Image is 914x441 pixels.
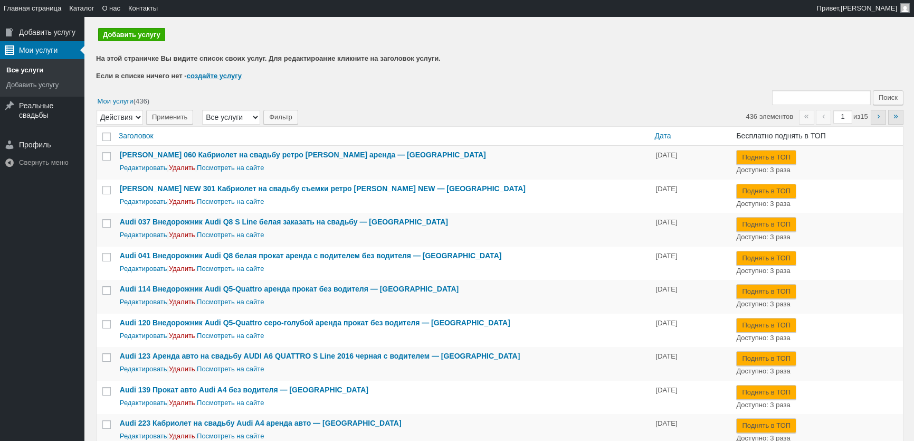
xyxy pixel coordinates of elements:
span: из [853,112,869,120]
span: 436 элементов [746,112,793,120]
span: Доступно: 3 раза [736,300,790,308]
a: Редактировать [120,198,167,205]
input: Применить [146,110,193,125]
a: [PERSON_NAME] 060 Кабриолет на свадьбу ретро [PERSON_NAME] аренда — [GEOGRAPHIC_DATA] [120,151,486,159]
span: | [120,265,169,273]
span: Доступно: 3 раза [736,200,790,208]
button: Поднять в ТОП [736,418,796,433]
span: | [120,332,169,340]
a: Удалить [169,231,195,239]
a: Audi 120 Внедорожник Audi Q5-Quattro серо-голубой аренда прокат без водителя — [GEOGRAPHIC_DATA] [120,318,510,327]
a: Дата [651,127,731,146]
input: Поиск [873,90,903,105]
span: « [799,110,814,125]
button: Поднять в ТОП [736,184,796,199]
span: Доступно: 3 раза [736,401,790,409]
span: | [120,298,169,306]
a: Редактировать [120,432,167,440]
span: Доступно: 3 раза [736,267,790,275]
a: Посмотреть на сайте [197,298,264,306]
a: Audi 114 Внедорожник Audi Q5-Quattro аренда прокат без водителя — [GEOGRAPHIC_DATA] [120,285,459,293]
span: ‹ [816,110,831,125]
span: | [120,399,169,407]
a: Удалить [169,265,195,273]
span: | [120,231,169,239]
a: Audi 037 Внедорожник Audi Q8 S Line белая заказать на свадьбу — [GEOGRAPHIC_DATA] [120,218,448,226]
a: [PERSON_NAME] NEW 301 Кабриолет на свадьбу съемки ретро [PERSON_NAME] NEW — [GEOGRAPHIC_DATA] [120,184,526,193]
span: Заголовок [119,131,154,142]
span: | [169,432,197,440]
a: Удалить [169,198,195,205]
a: Редактировать [120,399,167,407]
span: | [169,265,197,273]
a: Удалить [169,298,195,306]
a: Редактировать [120,231,167,239]
span: » [893,111,898,120]
a: Добавить услугу [98,28,165,41]
span: Доступно: 3 раза [736,233,790,241]
a: Посмотреть на сайте [197,164,264,172]
span: 15 [860,112,868,120]
span: | [169,198,197,205]
p: Если в списке ничего нет - [96,71,903,81]
button: Поднять в ТОП [736,251,796,266]
td: [DATE] [651,280,731,314]
td: [DATE] [651,314,731,348]
button: Поднять в ТОП [736,150,796,165]
span: | [120,164,169,172]
a: Редактировать [120,332,167,340]
a: Посмотреть на сайте [197,198,264,205]
span: | [120,432,169,440]
span: [PERSON_NAME] [841,4,897,12]
span: | [169,164,197,172]
a: Посмотреть на сайте [197,231,264,239]
a: Редактировать [120,265,167,273]
a: Удалить [169,332,195,340]
button: Поднять в ТОП [736,284,796,299]
td: [DATE] [651,381,731,415]
button: Поднять в ТОП [736,351,796,366]
a: Посмотреть на сайте [197,365,264,373]
a: Audi 139 Прокат авто Audi A4 без водителя — [GEOGRAPHIC_DATA] [120,386,368,394]
a: Посмотреть на сайте [197,432,264,440]
span: Доступно: 3 раза [736,334,790,342]
button: Поднять в ТОП [736,318,796,333]
span: Доступно: 3 раза [736,367,790,375]
p: На этой страничке Вы видите список своих услуг. Для редактироание кликните на заголовок услуги. [96,53,903,64]
a: Удалить [169,432,195,440]
th: Бесплатно поднять в ТОП [731,127,903,146]
a: Заголовок [115,127,651,146]
a: Редактировать [120,365,167,373]
span: | [169,332,197,340]
span: Дата [655,131,671,142]
button: Поднять в ТОП [736,385,796,400]
a: Audi 223 Кабриолет на свадьбу Audi A4 аренда авто — [GEOGRAPHIC_DATA] [120,419,402,427]
td: [DATE] [651,180,731,213]
span: | [169,365,197,373]
a: Редактировать [120,298,167,306]
td: [DATE] [651,146,731,180]
a: Audi 123 Аренда авто на свадьбу AUDI A6 QUATTRO S Line 2016 черная с водителем — [GEOGRAPHIC_DATA] [120,352,520,360]
a: Удалить [169,365,195,373]
a: Удалить [169,164,195,172]
span: | [169,399,197,407]
span: Доступно: 3 раза [736,166,790,174]
span: | [169,298,197,306]
a: создайте услугу [187,72,242,80]
a: Редактировать [120,164,167,172]
td: [DATE] [651,213,731,247]
td: [DATE] [651,247,731,280]
button: Поднять в ТОП [736,217,796,232]
span: › [877,111,880,120]
a: Посмотреть на сайте [197,265,264,273]
span: | [120,365,169,373]
span: | [169,231,197,239]
a: Удалить [169,399,195,407]
a: Посмотреть на сайте [197,399,264,407]
a: Посмотреть на сайте [197,332,264,340]
span: | [120,198,169,205]
a: Audi 041 Bнедорожник Audi Q8 белая прокат аренда с водителем без водителя — [GEOGRAPHIC_DATA] [120,251,502,260]
td: [DATE] [651,347,731,381]
a: Мои услуги(436) [96,96,151,106]
input: Фильтр [263,110,298,125]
